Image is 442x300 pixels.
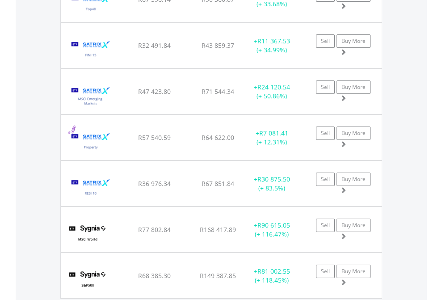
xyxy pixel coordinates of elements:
[337,265,370,278] a: Buy More
[316,173,335,186] a: Sell
[65,172,117,204] img: EQU.ZA.STXRES.png
[244,221,300,239] div: + (+ 116.47%)
[337,219,370,232] a: Buy More
[202,133,234,142] span: R64 622.00
[316,219,335,232] a: Sell
[138,87,171,96] span: R47 423.80
[257,37,290,45] span: R11 367.53
[200,271,236,280] span: R149 387.85
[257,175,290,183] span: R30 875.50
[257,267,290,275] span: R81 002.55
[202,41,234,50] span: R43 859.37
[316,80,335,94] a: Sell
[316,265,335,278] a: Sell
[200,225,236,234] span: R168 417.89
[202,87,234,96] span: R71 544.34
[138,179,171,188] span: R36 976.34
[138,41,171,50] span: R32 491.84
[65,80,117,112] img: EQU.ZA.STXEMG.png
[244,37,300,55] div: + (+ 34.99%)
[65,218,110,250] img: EQU.ZA.SYGWD.png
[337,80,370,94] a: Buy More
[244,175,300,193] div: + (+ 83.5%)
[138,225,171,234] span: R77 802.84
[257,221,290,229] span: R90 615.05
[138,133,171,142] span: R57 540.59
[65,264,110,296] img: EQU.ZA.SYG500.png
[259,129,288,137] span: R7 081.41
[316,34,335,48] a: Sell
[138,271,171,280] span: R68 385.30
[244,83,300,101] div: + (+ 50.86%)
[244,129,300,147] div: + (+ 12.31%)
[65,126,117,158] img: EQU.ZA.STXPRO.png
[244,267,300,285] div: + (+ 118.45%)
[337,173,370,186] a: Buy More
[337,34,370,48] a: Buy More
[257,83,290,91] span: R24 120.54
[202,179,234,188] span: R67 851.84
[337,127,370,140] a: Buy More
[65,34,117,66] img: EQU.ZA.STXFIN.png
[316,127,335,140] a: Sell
